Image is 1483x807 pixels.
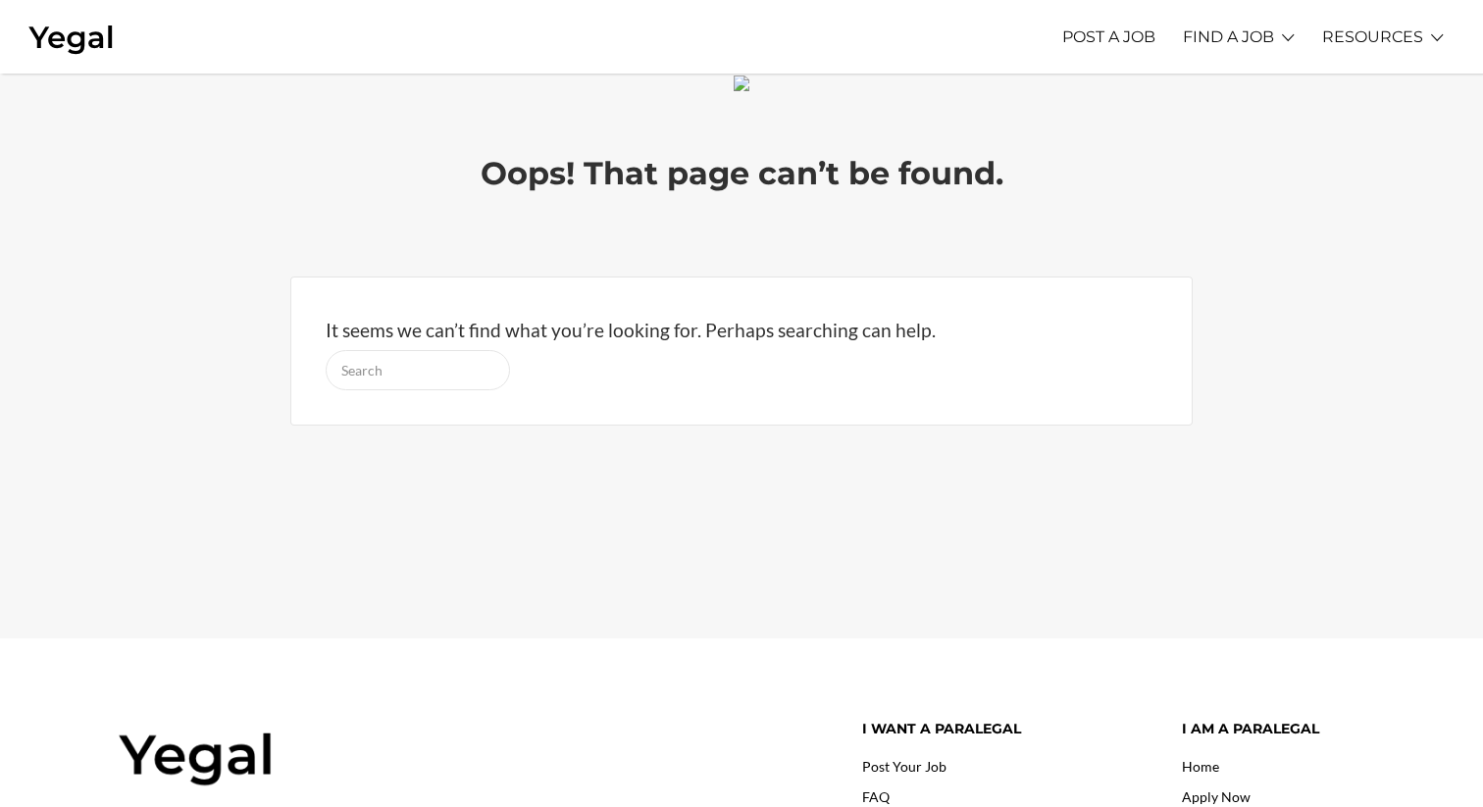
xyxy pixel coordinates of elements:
a: RESOURCES [1322,10,1423,64]
a: FIND A JOB [1183,10,1274,64]
img: 404-graphic.png [734,76,749,91]
a: FAQ [862,788,890,805]
a: Apply Now [1182,788,1251,805]
h4: I want a paralegal [862,721,1151,737]
a: Home [1182,758,1219,775]
a: Post Your Job [862,758,946,775]
a: POST A JOB [1062,10,1155,64]
h4: I am a paralegal [1182,721,1365,737]
p: It seems we can’t find what you’re looking for. Perhaps searching can help. [326,312,1157,349]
